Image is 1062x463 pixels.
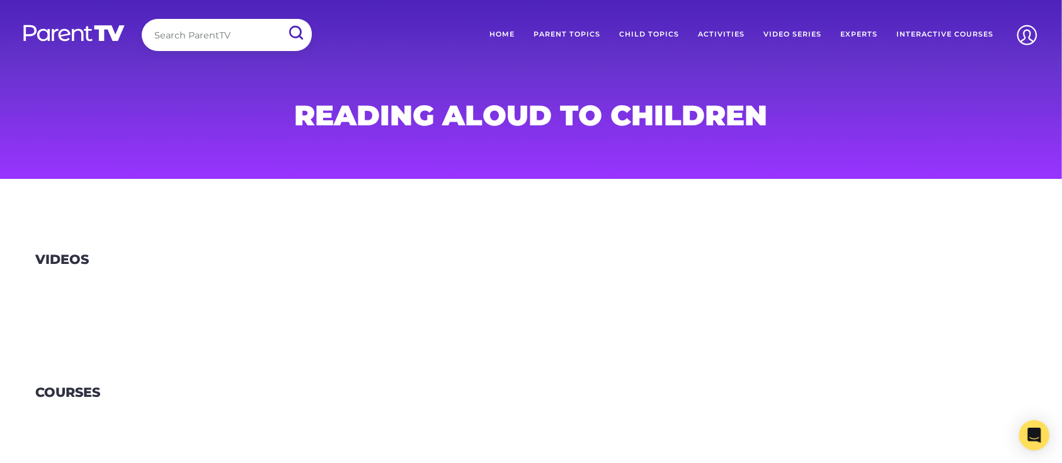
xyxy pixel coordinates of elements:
a: Experts [831,19,887,50]
a: Activities [688,19,754,50]
h1: reading aloud to children [227,103,835,128]
a: Video Series [754,19,831,50]
img: Account [1011,19,1043,51]
img: parenttv-logo-white.4c85aaf.svg [22,24,126,42]
input: Submit [279,19,312,47]
input: Search ParentTV [142,19,312,51]
a: Home [480,19,524,50]
h3: Videos [35,252,89,268]
div: Open Intercom Messenger [1019,420,1049,450]
h3: Courses [35,385,100,401]
a: Interactive Courses [887,19,1003,50]
a: Parent Topics [524,19,610,50]
a: Child Topics [610,19,688,50]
